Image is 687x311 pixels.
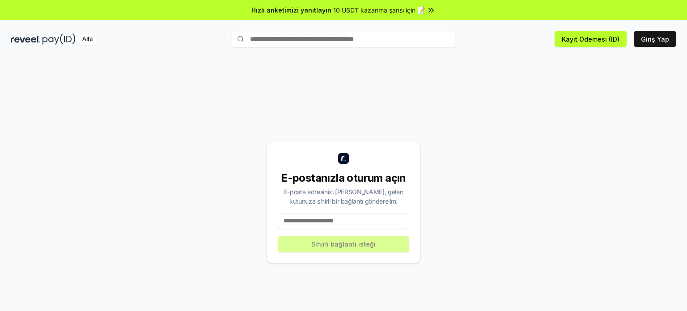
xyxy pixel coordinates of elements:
[82,35,93,42] font: Alfa
[641,35,669,43] font: Giriş Yap
[338,153,349,164] img: logo_küçük
[251,6,331,14] font: Hızlı anketimizi yanıtlayın
[333,6,425,14] font: 10 USDT kazanma şansı için 📝
[281,171,406,184] font: E-postanızla oturum açın
[555,31,627,47] button: Kayıt Ödemesi (ID)
[42,34,76,45] img: ödeme_kimliği
[284,188,403,205] font: E-posta adresinizi [PERSON_NAME], gelen kutunuza sihirli bir bağlantı gönderelim.
[562,35,619,43] font: Kayıt Ödemesi (ID)
[11,34,41,45] img: reveel_dark
[634,31,676,47] button: Giriş Yap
